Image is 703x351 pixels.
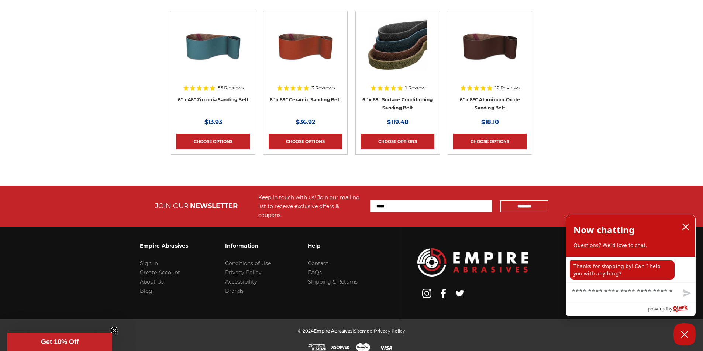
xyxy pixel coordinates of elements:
img: 6" x 89" Aluminum Oxide Sanding Belt [461,17,520,76]
p: Questions? We'd love to chat. [573,242,688,249]
a: Privacy Policy [374,328,405,334]
button: Close Chatbox [673,323,696,345]
span: 55 Reviews [218,85,244,90]
a: Choose Options [176,134,250,149]
a: 6" x 89" Aluminum Oxide Sanding Belt [460,97,520,111]
span: by [667,304,672,313]
span: Get 10% Off [41,338,79,345]
span: 3 Reviews [311,85,335,90]
a: Powered by Olark [648,302,695,316]
span: $13.93 [204,119,222,126]
span: $36.92 [296,119,315,126]
button: close chatbox [680,221,692,232]
a: Contact [308,260,328,267]
div: chat [566,257,695,282]
a: Choose Options [361,134,434,149]
a: Choose Options [453,134,527,149]
span: Empire Abrasives [314,328,352,334]
a: 6" x 89" Aluminum Oxide Sanding Belt [453,17,527,87]
h3: Information [225,238,271,253]
a: Create Account [140,269,180,276]
a: Conditions of Use [225,260,271,267]
p: © 2024 | | [298,326,405,336]
h3: Empire Abrasives [140,238,188,253]
img: Empire Abrasives Logo Image [417,248,528,277]
a: 6" x 89" Ceramic Sanding Belt [269,17,342,87]
a: Choose Options [269,134,342,149]
div: olark chatbox [566,215,696,316]
a: 6"x89" Surface Conditioning Sanding Belts [361,17,434,87]
span: 12 Reviews [495,85,520,90]
a: 6" x 48" Zirconia Sanding Belt [176,17,250,87]
span: JOIN OUR [155,202,189,210]
button: Send message [677,285,695,302]
img: 6"x89" Surface Conditioning Sanding Belts [368,17,427,76]
span: $119.48 [387,119,409,126]
img: 6" x 89" Ceramic Sanding Belt [276,17,335,76]
span: $18.10 [481,119,499,126]
span: 1 Review [405,85,425,90]
button: Close teaser [111,327,118,334]
a: Sitemap [354,328,372,334]
a: 6" x 89" Surface Conditioning Sanding Belt [362,97,433,111]
a: 6" x 48" Zirconia Sanding Belt [178,97,249,102]
div: Get 10% OffClose teaser [7,333,112,351]
h3: Help [308,238,358,253]
a: Sign In [140,260,158,267]
a: FAQs [308,269,322,276]
a: Shipping & Returns [308,278,358,285]
p: Thanks for stopping by! Can I help you with anything? [570,260,675,280]
span: NEWSLETTER [190,202,238,210]
a: 6" x 89" Ceramic Sanding Belt [270,97,341,102]
h2: Now chatting [573,222,634,237]
div: Keep in touch with us! Join our mailing list to receive exclusive offers & coupons. [258,193,363,220]
span: powered [648,304,667,313]
a: About Us [140,278,164,285]
img: 6" x 48" Zirconia Sanding Belt [184,17,243,76]
a: Brands [225,288,244,294]
a: Accessibility [225,278,257,285]
a: Privacy Policy [225,269,262,276]
a: Blog [140,288,152,294]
